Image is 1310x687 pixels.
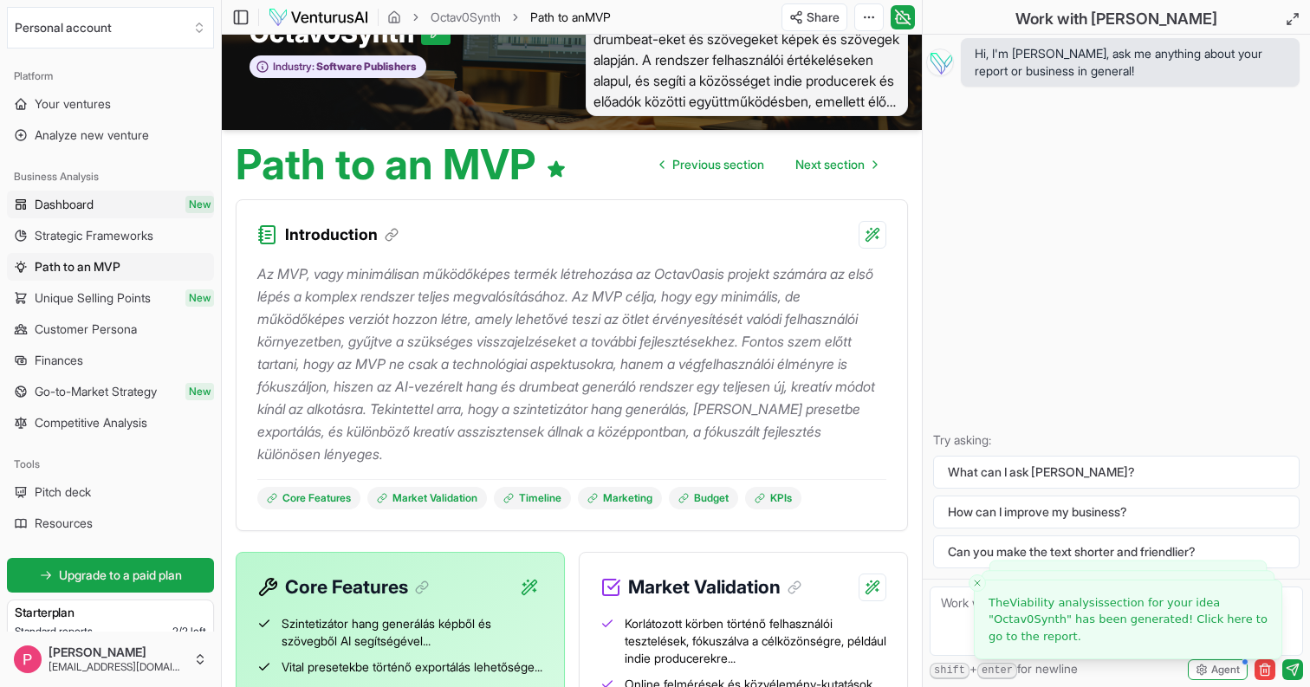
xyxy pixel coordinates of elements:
span: Standard reports [15,625,93,638]
button: Share [781,3,847,31]
h1: Path to an MVP [236,144,567,185]
button: [PERSON_NAME][EMAIL_ADDRESS][DOMAIN_NAME] [7,638,214,680]
img: Vera [926,49,954,76]
span: + for newline [930,660,1078,679]
span: Share [807,9,840,26]
a: Upgrade to a paid plan [7,558,214,593]
a: Competitive Analysis [7,409,214,437]
a: Octav0Synth [431,9,501,26]
span: Vital presetekbe történő exportálás lehetősége... [282,658,542,676]
span: Hi, I'm [PERSON_NAME], ask me anything about your report or business in general! [975,45,1286,80]
a: Timeline [494,487,571,509]
h3: Core Features [285,574,429,601]
a: Pitch deck [7,478,214,506]
h3: Starter plan [15,604,206,621]
a: KPIs [745,487,801,509]
span: Agent [1211,663,1240,677]
span: New [185,289,214,307]
span: Path to an [530,10,585,24]
nav: pagination [646,147,891,182]
span: The section for your idea " " has been generated! Click here to go to the report. [989,596,1268,643]
kbd: enter [977,663,1017,679]
span: Customer Persona [35,321,137,338]
img: ACg8ocLvi0_mA-FTXw2Xocc7ZsRuo2k4dDtSAhzyyeD5QMVMWGKtTg=s96-c [14,645,42,673]
span: Szintetizátor hang generálás képből és szövegből AI segítségével... [282,615,543,650]
a: Core Features [257,487,360,509]
span: 2 / 2 left [172,625,206,638]
p: Try asking: [933,431,1300,449]
a: Strategic Frameworks [7,222,214,250]
p: Az MVP, vagy minimálisan működőképes termék létrehozása az Octav0asis projekt számára az első lép... [257,262,886,465]
button: Select an organization [7,7,214,49]
span: Viability analysis [1009,596,1104,609]
button: Can you make the text shorter and friendlier? [933,535,1300,568]
a: Budget [669,487,738,509]
span: [PERSON_NAME] [49,645,186,660]
a: DashboardNew [7,191,214,218]
span: Go-to-Market Strategy [35,383,157,400]
span: Upgrade to a paid plan [59,567,182,584]
h3: Market Validation [628,574,801,601]
a: Your ventures [7,90,214,118]
a: Customer Persona [7,315,214,343]
a: Resources [7,509,214,537]
span: New [185,196,214,213]
span: Korlátozott körben történő felhasználói tesztelések, fókuszálva a célközönségre, például indie pr... [625,615,886,667]
span: New [185,383,214,400]
kbd: shift [930,663,970,679]
a: Market Validation [367,487,487,509]
a: Path to an MVP [7,253,214,281]
span: Software Publishers [315,60,417,74]
span: Octav0Synth [994,612,1067,625]
span: Analyze new venture [35,126,149,144]
a: Marketing [578,487,662,509]
span: Finances [35,352,83,369]
span: Competitive Analysis [35,414,147,431]
a: Finances [7,347,214,374]
h3: Introduction [285,223,399,247]
a: Unique Selling PointsNew [7,284,214,312]
span: Path to anMVP [530,9,611,26]
a: Go-to-Market StrategyNew [7,378,214,405]
span: Your ventures [35,95,111,113]
button: Close toast [969,574,986,592]
span: Path to an MVP [35,258,120,275]
span: Pitch deck [35,483,91,501]
span: Resources [35,515,93,532]
button: Agent [1188,659,1248,680]
button: What can I ask [PERSON_NAME]? [933,456,1300,489]
a: Analyze new venture [7,121,214,149]
img: logo [268,7,369,28]
span: Industry: [273,60,315,74]
div: Business Analysis [7,163,214,191]
a: TheViability analysissection for your idea "Octav0Synth" has been generated! Click here to go to ... [989,594,1268,645]
div: Tools [7,450,214,478]
div: Platform [7,62,214,90]
a: Go to next page [781,147,891,182]
a: Go to previous page [646,147,778,182]
span: Unique Selling Points [35,289,151,307]
button: Industry:Software Publishers [250,55,426,79]
h2: Work with [PERSON_NAME] [1015,7,1217,31]
nav: breadcrumb [387,9,611,26]
span: Previous section [672,156,764,173]
button: How can I improve my business? [933,496,1300,528]
span: Strategic Frameworks [35,227,153,244]
span: Dashboard [35,196,94,213]
span: [EMAIL_ADDRESS][DOMAIN_NAME] [49,660,186,674]
span: Next section [795,156,865,173]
